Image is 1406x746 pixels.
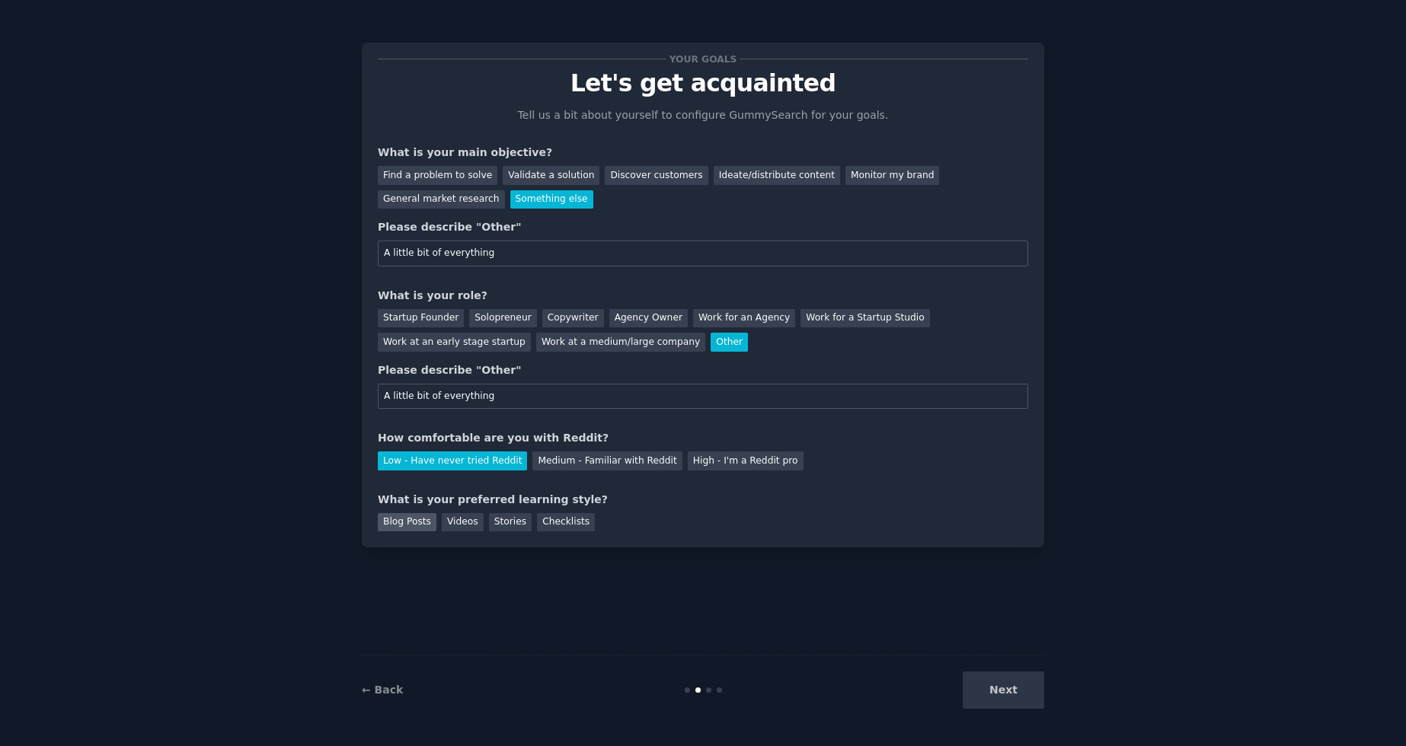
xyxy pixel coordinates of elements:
[378,430,1028,446] div: How comfortable are you with Reddit?
[605,166,708,185] div: Discover customers
[469,309,536,328] div: Solopreneur
[503,166,599,185] div: Validate a solution
[378,190,505,209] div: General market research
[489,513,532,532] div: Stories
[537,513,595,532] div: Checklists
[378,309,464,328] div: Startup Founder
[378,241,1028,266] input: Your main objective
[378,451,527,470] div: Low - Have never tried Reddit
[378,166,497,185] div: Find a problem to solve
[845,166,939,185] div: Monitor my brand
[378,70,1028,97] p: Let's get acquainted
[609,309,688,328] div: Agency Owner
[711,333,748,352] div: Other
[378,219,1028,235] div: Please describe "Other"
[378,362,1028,378] div: Please describe "Other"
[378,145,1028,161] div: What is your main objective?
[693,309,795,328] div: Work for an Agency
[378,492,1028,508] div: What is your preferred learning style?
[378,333,531,352] div: Work at an early stage startup
[362,684,403,696] a: ← Back
[536,333,705,352] div: Work at a medium/large company
[378,288,1028,304] div: What is your role?
[666,51,740,67] span: Your goals
[378,384,1028,410] input: Your role
[511,107,895,123] p: Tell us a bit about yourself to configure GummySearch for your goals.
[532,451,682,470] div: Medium - Familiar with Reddit
[542,309,604,328] div: Copywriter
[688,451,804,470] div: High - I'm a Reddit pro
[378,513,436,532] div: Blog Posts
[714,166,840,185] div: Ideate/distribute content
[510,190,593,209] div: Something else
[800,309,929,328] div: Work for a Startup Studio
[442,513,484,532] div: Videos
